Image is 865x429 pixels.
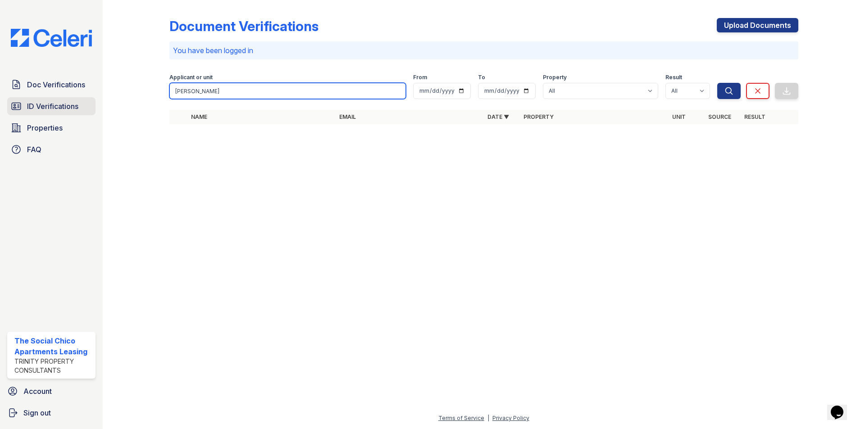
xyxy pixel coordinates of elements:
div: The Social Chico Apartments Leasing [14,335,92,357]
a: Date ▼ [487,113,509,120]
a: Terms of Service [438,415,484,421]
label: Result [665,74,682,81]
span: Sign out [23,407,51,418]
span: Doc Verifications [27,79,85,90]
a: Result [744,113,765,120]
a: Name [191,113,207,120]
a: Upload Documents [717,18,798,32]
a: Privacy Policy [492,415,529,421]
label: From [413,74,427,81]
a: Doc Verifications [7,76,96,94]
a: Unit [672,113,686,120]
span: Account [23,386,52,397]
a: Source [708,113,731,120]
iframe: chat widget [827,393,856,420]
label: Applicant or unit [169,74,213,81]
span: ID Verifications [27,101,78,112]
label: Property [543,74,567,81]
div: Trinity Property Consultants [14,357,92,375]
img: CE_Logo_Blue-a8612792a0a2168367f1c8372b55b34899dd931a85d93a1a3d3e32e68fde9ad4.png [4,29,99,47]
span: FAQ [27,144,41,155]
span: Properties [27,122,63,133]
a: FAQ [7,140,96,158]
div: Document Verifications [169,18,319,34]
a: Property [524,113,554,120]
a: Properties [7,119,96,137]
p: You have been logged in [173,45,795,56]
a: Email [339,113,356,120]
input: Search by name, email, or unit number [169,83,406,99]
label: To [478,74,485,81]
div: | [487,415,489,421]
a: ID Verifications [7,97,96,115]
a: Sign out [4,404,99,422]
a: Account [4,382,99,400]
